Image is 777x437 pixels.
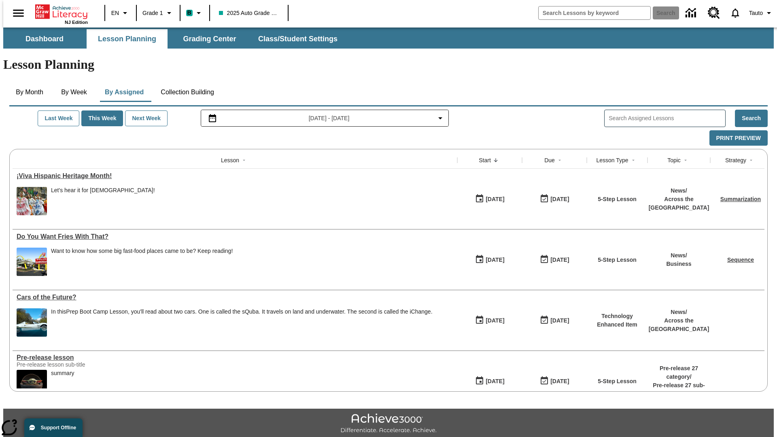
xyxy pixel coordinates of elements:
[666,260,691,268] p: Business
[81,110,123,126] button: This Week
[17,187,47,215] img: A photograph of Hispanic women participating in a parade celebrating Hispanic culture. The women ...
[596,156,628,164] div: Lesson Type
[139,6,177,20] button: Grade: Grade 1, Select a grade
[221,156,239,164] div: Lesson
[720,196,761,202] a: Summarization
[703,2,725,24] a: Resource Center, Will open in new tab
[746,6,777,20] button: Profile/Settings
[51,308,433,337] div: In this Prep Boot Camp Lesson, you'll read about two cars. One is called the sQuba. It travels on...
[183,6,207,20] button: Boost Class color is teal. Change class color
[51,187,155,215] div: Let's hear it for Hispanic Americans!
[4,29,85,49] button: Dashboard
[550,194,569,204] div: [DATE]
[142,9,163,17] span: Grade 1
[51,248,233,276] div: Want to know how some big fast-food places came to be? Keep reading!
[681,155,690,165] button: Sort
[204,113,446,123] button: Select the date range menu item
[598,195,637,204] p: 5-Step Lesson
[340,414,437,434] img: Achieve3000 Differentiate Accelerate Achieve
[17,294,453,301] div: Cars of the Future?
[735,110,768,127] button: Search
[550,376,569,386] div: [DATE]
[491,155,501,165] button: Sort
[41,425,76,431] span: Support Offline
[17,354,453,361] div: Pre-release lesson
[727,257,754,263] a: Sequence
[486,194,504,204] div: [DATE]
[17,354,453,361] a: Pre-release lesson, Lessons
[51,248,233,255] div: Want to know how some big fast-food places came to be? Keep reading!
[17,172,453,180] div: ¡Viva Hispanic Heritage Month!
[6,1,30,25] button: Open side menu
[17,233,453,240] div: Do You Want Fries With That?
[51,187,155,194] div: Let's hear it for [DEMOGRAPHIC_DATA]!
[539,6,650,19] input: search field
[598,256,637,264] p: 5-Step Lesson
[24,418,83,437] button: Support Offline
[472,373,507,389] button: 01/22/25: First time the lesson was available
[54,83,94,102] button: By Week
[544,156,555,164] div: Due
[51,370,74,377] div: summary
[649,308,709,316] p: News /
[555,155,565,165] button: Sort
[38,110,79,126] button: Last Week
[35,4,88,20] a: Home
[9,83,50,102] button: By Month
[486,316,504,326] div: [DATE]
[486,255,504,265] div: [DATE]
[649,195,709,212] p: Across the [GEOGRAPHIC_DATA]
[187,8,191,18] span: B
[550,316,569,326] div: [DATE]
[108,6,134,20] button: Language: EN, Select a language
[17,248,47,276] img: One of the first McDonald's stores, with the iconic red sign and golden arches.
[125,110,168,126] button: Next Week
[51,308,433,315] div: In this
[649,187,709,195] p: News /
[537,373,572,389] button: 01/25/26: Last day the lesson can be accessed
[219,9,279,17] span: 2025 Auto Grade 1 A
[649,316,709,333] p: Across the [GEOGRAPHIC_DATA]
[709,130,768,146] button: Print Preview
[652,364,706,381] p: Pre-release 27 category /
[239,155,249,165] button: Sort
[17,294,453,301] a: Cars of the Future? , Lessons
[652,381,706,398] p: Pre-release 27 sub-category
[537,191,572,207] button: 09/21/25: Last day the lesson can be accessed
[746,155,756,165] button: Sort
[472,191,507,207] button: 09/15/25: First time the lesson was available
[87,29,168,49] button: Lesson Planning
[98,83,150,102] button: By Assigned
[3,57,774,72] h1: Lesson Planning
[666,251,691,260] p: News /
[472,313,507,328] button: 07/01/25: First time the lesson was available
[550,255,569,265] div: [DATE]
[479,156,491,164] div: Start
[17,361,138,368] div: Pre-release lesson sub-title
[681,2,703,24] a: Data Center
[169,29,250,49] button: Grading Center
[66,308,432,315] testabrev: Prep Boot Camp Lesson, you'll read about two cars. One is called the sQuba. It travels on land an...
[667,156,681,164] div: Topic
[111,9,119,17] span: EN
[591,312,643,329] p: Technology Enhanced Item
[435,113,445,123] svg: Collapse Date Range Filter
[609,112,725,124] input: Search Assigned Lessons
[17,370,47,398] img: hero alt text
[725,2,746,23] a: Notifications
[725,156,746,164] div: Strategy
[628,155,638,165] button: Sort
[17,233,453,240] a: Do You Want Fries With That?, Lessons
[309,114,350,123] span: [DATE] - [DATE]
[598,377,637,386] p: 5-Step Lesson
[252,29,344,49] button: Class/Student Settings
[51,370,74,398] div: summary
[17,172,453,180] a: ¡Viva Hispanic Heritage Month! , Lessons
[65,20,88,25] span: NJ Edition
[3,29,345,49] div: SubNavbar
[749,9,763,17] span: Tauto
